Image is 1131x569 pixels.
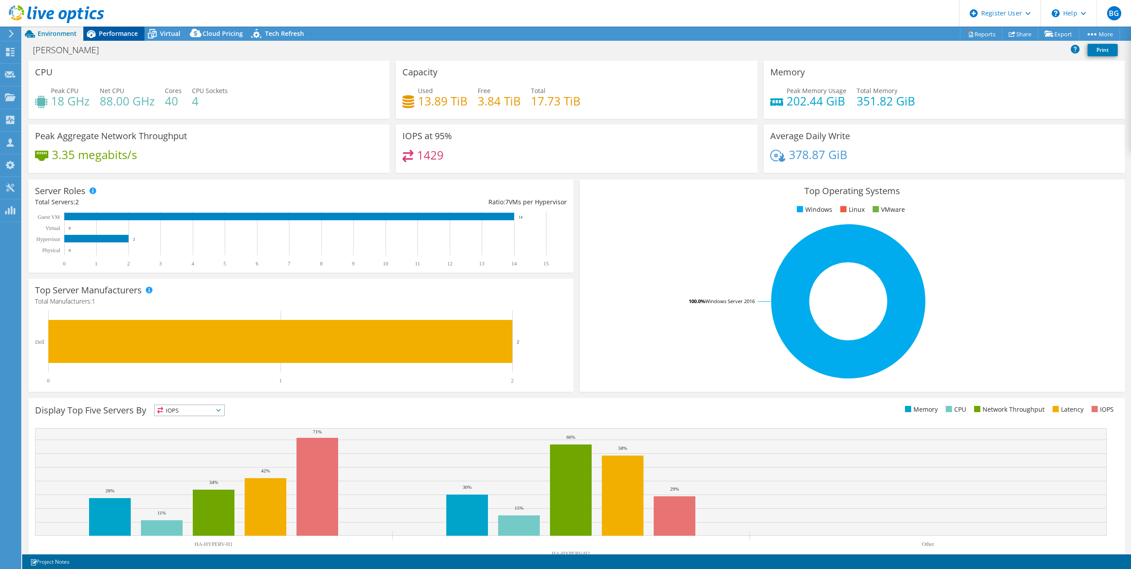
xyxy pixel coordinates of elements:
[46,225,61,231] text: Virtual
[383,261,388,267] text: 10
[531,86,546,95] span: Total
[288,261,290,267] text: 7
[479,261,484,267] text: 13
[99,29,138,38] span: Performance
[586,186,1118,196] h3: Top Operating Systems
[105,488,114,493] text: 28%
[265,29,304,38] span: Tech Refresh
[543,261,549,267] text: 15
[24,556,76,567] a: Project Notes
[51,86,78,95] span: Peak CPU
[478,86,491,95] span: Free
[47,378,50,384] text: 0
[838,205,865,214] li: Linux
[519,215,523,219] text: 14
[38,29,77,38] span: Environment
[531,96,581,106] h4: 17.73 TiB
[517,339,519,344] text: 2
[787,96,846,106] h4: 202.44 GiB
[165,96,182,106] h4: 40
[100,86,124,95] span: Net CPU
[203,29,243,38] span: Cloud Pricing
[505,198,509,206] span: 7
[127,261,130,267] text: 2
[944,405,966,414] li: CPU
[857,96,915,106] h4: 351.82 GiB
[157,510,166,515] text: 11%
[52,150,137,160] h4: 3.35 megabits/s
[165,86,182,95] span: Cores
[133,237,135,242] text: 2
[95,261,97,267] text: 1
[352,261,355,267] text: 9
[1050,405,1084,414] li: Latency
[35,285,142,295] h3: Top Server Manufacturers
[261,468,270,473] text: 42%
[515,505,523,511] text: 15%
[1088,44,1118,56] a: Print
[155,405,224,416] span: IOPS
[195,541,233,547] text: HA-HYPERV-H1
[313,429,322,434] text: 71%
[789,150,847,160] h4: 378.87 GiB
[1107,6,1121,20] span: BG
[256,261,258,267] text: 6
[1002,27,1038,41] a: Share
[960,27,1002,41] a: Reports
[795,205,832,214] li: Windows
[417,150,444,160] h4: 1429
[192,96,228,106] h4: 4
[770,67,805,77] h3: Memory
[192,86,228,95] span: CPU Sockets
[857,86,897,95] span: Total Memory
[35,197,301,207] div: Total Servers:
[29,45,113,55] h1: [PERSON_NAME]
[618,445,627,451] text: 58%
[279,378,282,384] text: 1
[191,261,194,267] text: 4
[402,67,437,77] h3: Capacity
[705,298,755,304] tspan: Windows Server 2016
[35,186,86,196] h3: Server Roles
[100,96,155,106] h4: 88.00 GHz
[566,434,575,440] text: 66%
[51,96,90,106] h4: 18 GHz
[511,261,517,267] text: 14
[159,261,162,267] text: 3
[1089,405,1114,414] li: IOPS
[36,236,60,242] text: Hypervisor
[972,405,1045,414] li: Network Throughput
[1038,27,1079,41] a: Export
[511,378,514,384] text: 2
[870,205,905,214] li: VMware
[447,261,452,267] text: 12
[69,248,71,253] text: 0
[92,297,95,305] span: 1
[35,131,187,141] h3: Peak Aggregate Network Throughput
[35,339,44,345] text: Dell
[402,131,452,141] h3: IOPS at 95%
[320,261,323,267] text: 8
[42,247,60,253] text: Physical
[770,131,850,141] h3: Average Daily Write
[38,214,60,220] text: Guest VM
[787,86,846,95] span: Peak Memory Usage
[418,86,433,95] span: Used
[922,541,934,547] text: Other
[35,296,567,306] h4: Total Manufacturers:
[903,405,938,414] li: Memory
[670,486,679,491] text: 29%
[160,29,180,38] span: Virtual
[478,96,521,106] h4: 3.84 TiB
[75,198,79,206] span: 2
[223,261,226,267] text: 5
[63,261,66,267] text: 0
[35,67,53,77] h3: CPU
[209,479,218,485] text: 34%
[1079,27,1120,41] a: More
[418,96,468,106] h4: 13.89 TiB
[689,298,705,304] tspan: 100.0%
[552,550,590,557] text: HA-HYPERV-H2
[1052,9,1060,17] svg: \n
[463,484,472,490] text: 30%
